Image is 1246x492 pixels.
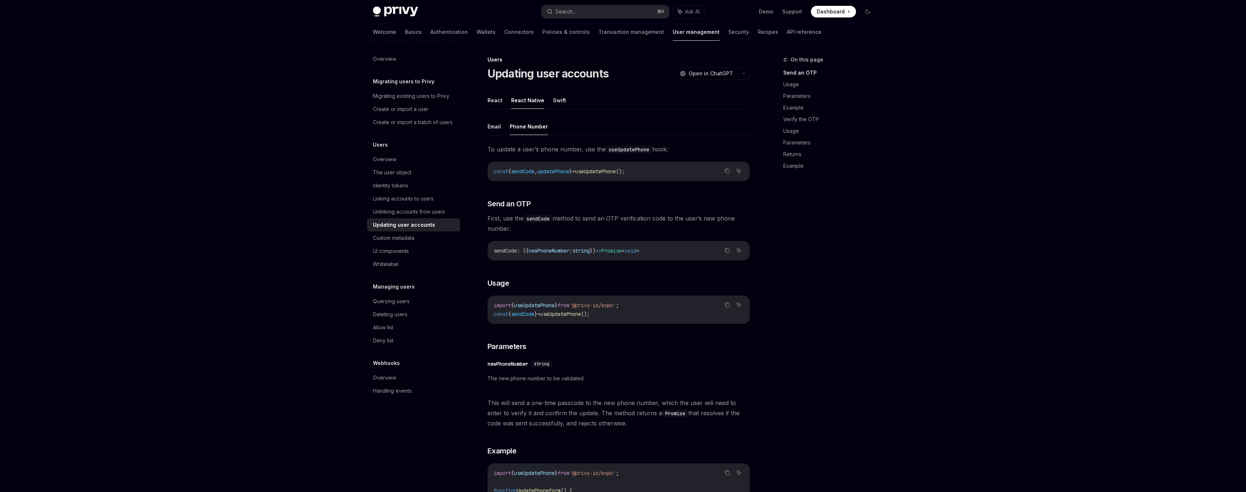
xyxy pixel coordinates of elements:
[572,247,590,254] span: string
[758,23,778,41] a: Recipes
[367,153,460,166] a: Overview
[783,160,879,172] a: Example
[373,234,414,242] div: Custom metadata
[511,470,514,476] span: {
[511,311,534,317] span: sendCode
[601,247,622,254] span: Promise
[494,470,511,476] span: import
[487,92,502,109] button: React
[558,302,569,309] span: from
[529,247,569,254] span: newPhoneNumber
[685,8,700,15] span: Ask AI
[508,311,511,317] span: {
[791,55,823,64] span: On this page
[636,247,639,254] span: >
[367,179,460,192] a: Identity tokens
[487,360,528,368] div: newPhoneNumber
[673,5,705,18] button: Ask AI
[511,168,534,175] span: sendCode
[487,144,750,154] span: To update a user’s phone number, use the hook:
[367,116,460,129] a: Create or import a batch of users
[817,8,845,15] span: Dashboard
[572,168,575,175] span: =
[487,56,750,63] div: Users
[537,311,540,317] span: =
[373,7,418,17] img: dark logo
[616,302,619,309] span: ;
[540,311,581,317] span: useUpdatePhone
[616,168,625,175] span: ();
[862,6,873,17] button: Toggle dark mode
[657,9,665,15] span: ⌘ K
[367,258,460,271] a: Whitelabel
[517,247,529,254] span: : ({
[494,247,517,254] span: sendCode
[373,194,434,203] div: Linking accounts to users
[373,207,445,216] div: Unlinking accounts from users
[575,168,616,175] span: useUpdatePhone
[555,470,558,476] span: }
[783,148,879,160] a: Returns
[783,125,879,137] a: Usage
[373,373,396,382] div: Overview
[542,5,669,18] button: Search...⌘K
[510,118,548,135] button: Phone Number
[373,310,407,319] div: Deleting users
[734,246,744,255] button: Ask AI
[622,247,625,254] span: <
[553,92,566,109] button: Swift
[373,297,410,306] div: Querying users
[783,90,879,102] a: Parameters
[569,247,572,254] span: :
[722,468,732,477] button: Copy the contents from the code block
[556,7,576,16] div: Search...
[734,468,744,477] button: Ask AI
[534,311,537,317] span: }
[367,205,460,218] a: Unlinking accounts from users
[487,341,526,352] span: Parameters
[487,213,750,234] span: First, use the method to send an OTP verification code to the user’s new phone number:
[569,470,616,476] span: '@privy-io/expo'
[367,384,460,397] a: Handling events
[581,311,590,317] span: ();
[367,371,460,384] a: Overview
[367,321,460,334] a: Allow list
[759,8,773,15] a: Demo
[722,246,732,255] button: Copy the contents from the code block
[534,168,537,175] span: ,
[590,247,596,254] span: })
[373,92,449,100] div: Migrating existing users to Privy
[373,155,396,164] div: Overview
[373,323,393,332] div: Allow list
[373,77,434,86] h5: Migrating users to Privy
[405,23,422,41] a: Basics
[783,102,879,114] a: Example
[494,302,511,309] span: import
[487,374,750,383] span: The new phone number to be validated.
[487,446,517,456] span: Example
[494,168,508,175] span: const
[367,192,460,205] a: Linking accounts to users
[373,359,400,368] h5: Webhooks
[514,302,555,309] span: useUpdatePhone
[662,409,688,417] code: Promise
[373,105,429,114] div: Create or import a user
[430,23,468,41] a: Authentication
[504,23,534,41] a: Connectors
[534,361,549,367] span: string
[783,79,879,90] a: Usage
[569,168,572,175] span: }
[487,199,531,209] span: Send an OTP
[625,247,636,254] span: void
[537,168,569,175] span: updatePhone
[675,67,737,80] button: Open in ChatGPT
[494,311,508,317] span: const
[569,302,616,309] span: '@privy-io/expo'
[373,23,396,41] a: Welcome
[373,55,396,63] div: Overview
[367,52,460,66] a: Overview
[367,308,460,321] a: Deleting users
[782,8,802,15] a: Support
[487,398,750,428] span: This will send a one-time passcode to the new phone number, which the user will need to enter to ...
[555,302,558,309] span: }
